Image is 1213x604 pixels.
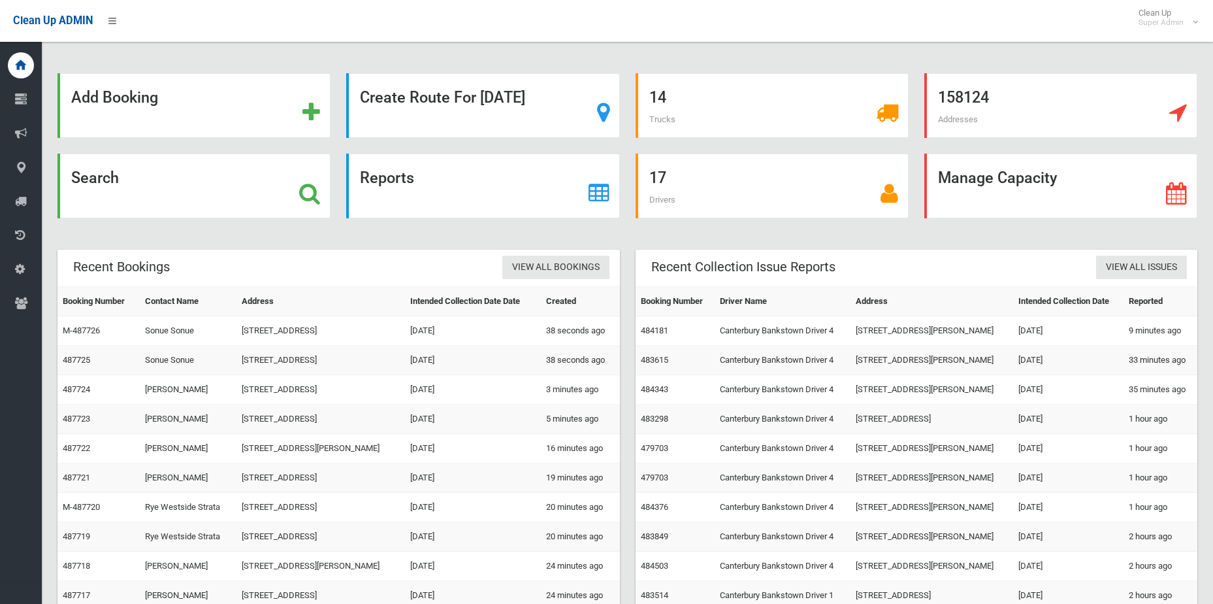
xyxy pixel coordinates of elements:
td: [STREET_ADDRESS] [236,316,404,346]
td: [STREET_ADDRESS][PERSON_NAME] [850,346,1013,375]
td: 2 hours ago [1124,552,1197,581]
td: [DATE] [1013,375,1124,405]
td: [DATE] [1013,316,1124,346]
strong: Reports [360,169,414,187]
td: [STREET_ADDRESS][PERSON_NAME] [850,493,1013,522]
td: [DATE] [405,493,542,522]
td: [DATE] [405,434,542,463]
td: [PERSON_NAME] [140,552,237,581]
td: [STREET_ADDRESS] [236,463,404,493]
th: Booking Number [636,287,715,316]
td: [STREET_ADDRESS][PERSON_NAME] [850,375,1013,405]
span: Trucks [649,114,675,124]
td: 33 minutes ago [1124,346,1197,375]
td: 35 minutes ago [1124,375,1197,405]
a: 487718 [63,561,90,571]
td: [STREET_ADDRESS][PERSON_NAME] [850,463,1013,493]
a: 487719 [63,531,90,541]
a: 484376 [641,502,668,512]
td: Canterbury Bankstown Driver 4 [715,434,850,463]
a: View All Bookings [502,256,609,280]
td: 3 minutes ago [541,375,619,405]
td: Sonue Sonue [140,346,237,375]
td: [STREET_ADDRESS] [236,405,404,434]
td: [DATE] [405,316,542,346]
strong: Create Route For [DATE] [360,88,525,107]
th: Driver Name [715,287,850,316]
a: 484503 [641,561,668,571]
a: 479703 [641,443,668,453]
td: [STREET_ADDRESS] [850,405,1013,434]
td: Rye Westside Strata [140,493,237,522]
td: 19 minutes ago [541,463,619,493]
td: Sonue Sonue [140,316,237,346]
strong: Manage Capacity [938,169,1057,187]
td: [DATE] [1013,493,1124,522]
td: [STREET_ADDRESS][PERSON_NAME] [236,552,404,581]
td: 1 hour ago [1124,463,1197,493]
td: 38 seconds ago [541,346,619,375]
th: Address [236,287,404,316]
td: [STREET_ADDRESS] [236,375,404,405]
strong: Add Booking [71,88,158,107]
td: [PERSON_NAME] [140,434,237,463]
a: 487717 [63,590,90,600]
a: 483514 [641,590,668,600]
td: [DATE] [1013,434,1124,463]
td: Canterbury Bankstown Driver 4 [715,375,850,405]
a: 484343 [641,384,668,394]
td: [DATE] [405,463,542,493]
td: 9 minutes ago [1124,316,1197,346]
td: [DATE] [405,375,542,405]
td: [STREET_ADDRESS][PERSON_NAME] [850,522,1013,552]
strong: Search [71,169,119,187]
th: Created [541,287,619,316]
td: [DATE] [1013,405,1124,434]
td: 2 hours ago [1124,522,1197,552]
span: Addresses [938,114,978,124]
span: Drivers [649,195,675,205]
a: Create Route For [DATE] [346,73,619,138]
td: [DATE] [405,346,542,375]
a: 483298 [641,414,668,424]
td: [STREET_ADDRESS] [236,346,404,375]
a: M-487726 [63,326,100,335]
td: 1 hour ago [1124,405,1197,434]
th: Reported [1124,287,1197,316]
a: 17 Drivers [636,154,909,218]
td: 16 minutes ago [541,434,619,463]
td: [STREET_ADDRESS][PERSON_NAME] [236,434,404,463]
small: Super Admin [1139,18,1184,27]
a: M-487720 [63,502,100,512]
td: Canterbury Bankstown Driver 4 [715,552,850,581]
span: Clean Up ADMIN [13,14,93,27]
td: Canterbury Bankstown Driver 4 [715,493,850,522]
strong: 17 [649,169,666,187]
td: [STREET_ADDRESS] [236,522,404,552]
td: Canterbury Bankstown Driver 4 [715,405,850,434]
td: [DATE] [1013,522,1124,552]
a: Search [57,154,331,218]
a: View All Issues [1096,256,1187,280]
a: Reports [346,154,619,218]
td: Canterbury Bankstown Driver 4 [715,522,850,552]
td: Rye Westside Strata [140,522,237,552]
td: [STREET_ADDRESS][PERSON_NAME] [850,434,1013,463]
th: Contact Name [140,287,237,316]
td: 38 seconds ago [541,316,619,346]
td: [PERSON_NAME] [140,375,237,405]
a: 14 Trucks [636,73,909,138]
a: 487723 [63,414,90,424]
a: Add Booking [57,73,331,138]
td: 20 minutes ago [541,493,619,522]
a: 487722 [63,443,90,453]
td: 1 hour ago [1124,493,1197,522]
td: [PERSON_NAME] [140,405,237,434]
a: 484181 [641,326,668,335]
td: 5 minutes ago [541,405,619,434]
a: 483849 [641,531,668,541]
a: 487721 [63,473,90,482]
a: Manage Capacity [924,154,1197,218]
a: 479703 [641,473,668,482]
td: Canterbury Bankstown Driver 4 [715,463,850,493]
